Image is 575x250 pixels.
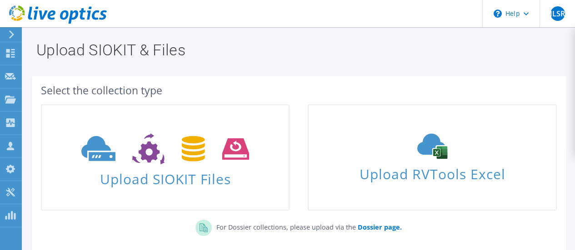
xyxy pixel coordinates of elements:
[308,104,556,211] a: Upload RVTools Excel
[41,85,557,95] div: Select the collection type
[358,223,402,231] b: Dossier page.
[494,10,502,18] svg: \n
[42,167,289,186] span: Upload SIOKIT Files
[36,42,557,58] h1: Upload SIOKIT & Files
[309,162,555,181] span: Upload RVTools Excel
[550,6,565,21] span: JLSR
[356,223,402,231] a: Dossier page.
[41,104,290,211] a: Upload SIOKIT Files
[212,220,402,232] p: For Dossier collections, please upload via the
